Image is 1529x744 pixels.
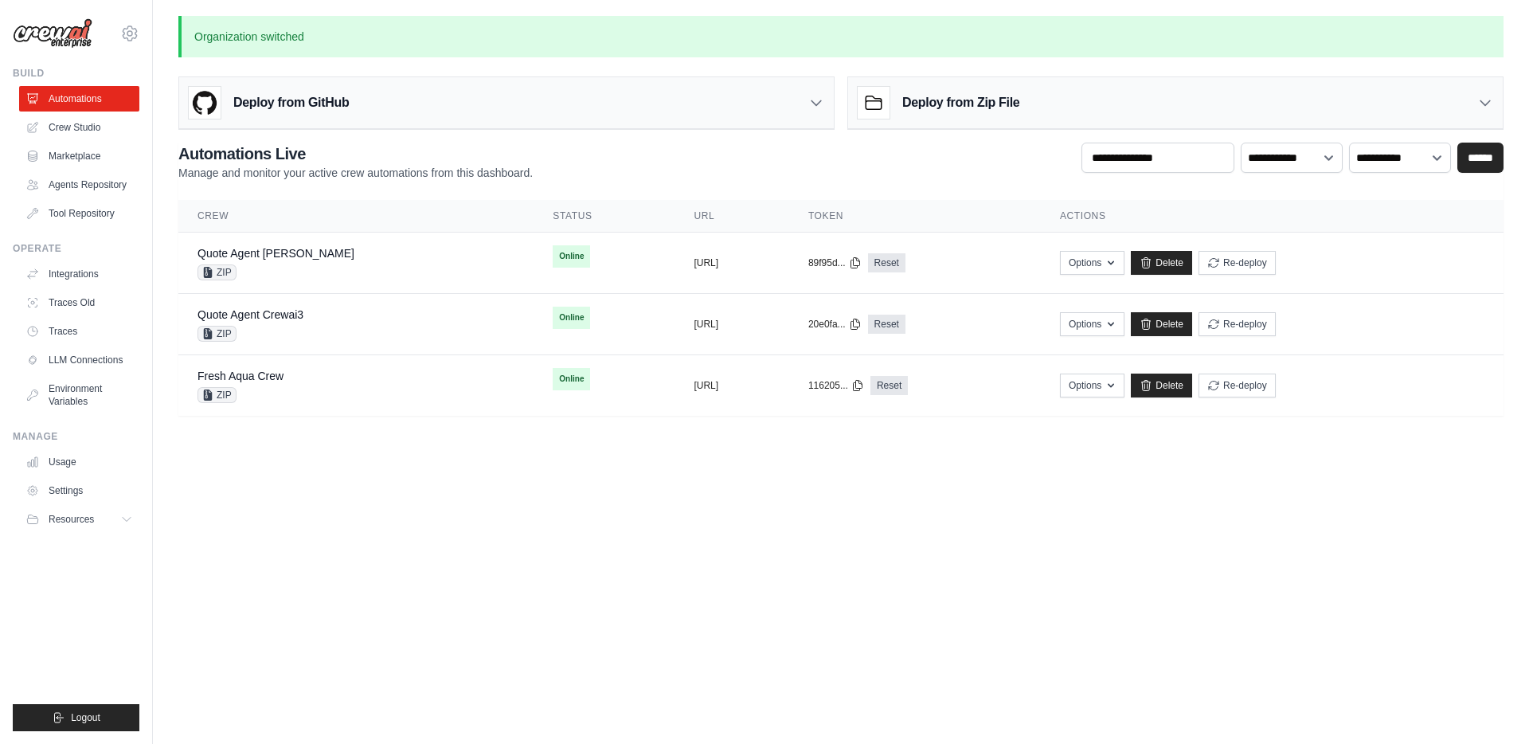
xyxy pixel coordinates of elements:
a: Traces Old [19,290,139,315]
a: Quote Agent Crewai3 [197,308,303,321]
button: Re-deploy [1199,251,1276,275]
a: Tool Repository [19,201,139,226]
div: Build [13,67,139,80]
a: Reset [868,315,905,334]
a: Crew Studio [19,115,139,140]
p: Manage and monitor your active crew automations from this dashboard. [178,165,533,181]
a: Delete [1131,251,1192,275]
button: 116205... [808,379,864,392]
a: Delete [1131,312,1192,336]
button: Re-deploy [1199,312,1276,336]
div: Operate [13,242,139,255]
a: Reset [870,376,908,395]
a: Integrations [19,261,139,287]
th: Token [789,200,1041,233]
a: Delete [1131,374,1192,397]
p: Organization switched [178,16,1504,57]
span: ZIP [197,387,237,403]
button: Logout [13,704,139,731]
th: URL [675,200,788,233]
h3: Deploy from GitHub [233,93,349,112]
a: Usage [19,449,139,475]
button: 89f95d... [808,256,862,269]
button: Options [1060,251,1124,275]
span: Online [553,307,590,329]
span: ZIP [197,264,237,280]
img: Logo [13,18,92,49]
a: Marketplace [19,143,139,169]
a: Reset [868,253,905,272]
button: 20e0fa... [808,318,862,331]
a: Environment Variables [19,376,139,414]
button: Re-deploy [1199,374,1276,397]
div: Manage [13,430,139,443]
th: Crew [178,200,534,233]
th: Actions [1041,200,1504,233]
th: Status [534,200,675,233]
a: Settings [19,478,139,503]
span: ZIP [197,326,237,342]
a: Fresh Aqua Crew [197,370,284,382]
h2: Automations Live [178,143,533,165]
a: Traces [19,319,139,344]
button: Options [1060,312,1124,336]
span: Online [553,245,590,268]
button: Resources [19,507,139,532]
span: Logout [71,711,100,724]
h3: Deploy from Zip File [902,93,1019,112]
a: LLM Connections [19,347,139,373]
a: Agents Repository [19,172,139,198]
img: GitHub Logo [189,87,221,119]
span: Online [553,368,590,390]
a: Automations [19,86,139,112]
span: Resources [49,513,94,526]
a: Quote Agent [PERSON_NAME] [197,247,354,260]
button: Options [1060,374,1124,397]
